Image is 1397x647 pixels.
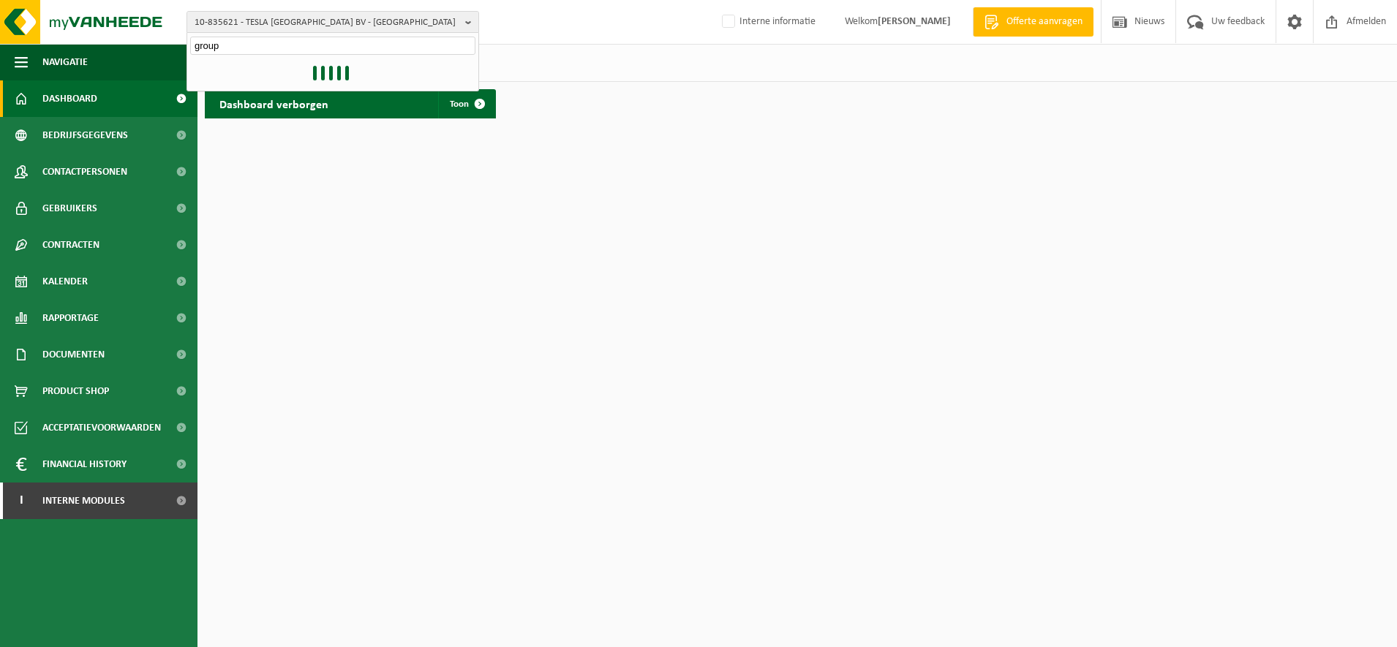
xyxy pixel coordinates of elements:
[1003,15,1086,29] span: Offerte aanvragen
[42,117,128,154] span: Bedrijfsgegevens
[438,89,494,118] a: Toon
[973,7,1093,37] a: Offerte aanvragen
[187,11,479,33] button: 10-835621 - TESLA [GEOGRAPHIC_DATA] BV - [GEOGRAPHIC_DATA]
[42,44,88,80] span: Navigatie
[719,11,816,33] label: Interne informatie
[878,16,951,27] strong: [PERSON_NAME]
[42,190,97,227] span: Gebruikers
[42,154,127,190] span: Contactpersonen
[42,263,88,300] span: Kalender
[205,89,343,118] h2: Dashboard verborgen
[42,80,97,117] span: Dashboard
[42,227,99,263] span: Contracten
[195,12,459,34] span: 10-835621 - TESLA [GEOGRAPHIC_DATA] BV - [GEOGRAPHIC_DATA]
[42,336,105,373] span: Documenten
[42,483,125,519] span: Interne modules
[42,300,99,336] span: Rapportage
[15,483,28,519] span: I
[450,99,469,109] span: Toon
[42,373,109,409] span: Product Shop
[42,446,127,483] span: Financial History
[42,409,161,446] span: Acceptatievoorwaarden
[190,37,475,55] input: Zoeken naar gekoppelde vestigingen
